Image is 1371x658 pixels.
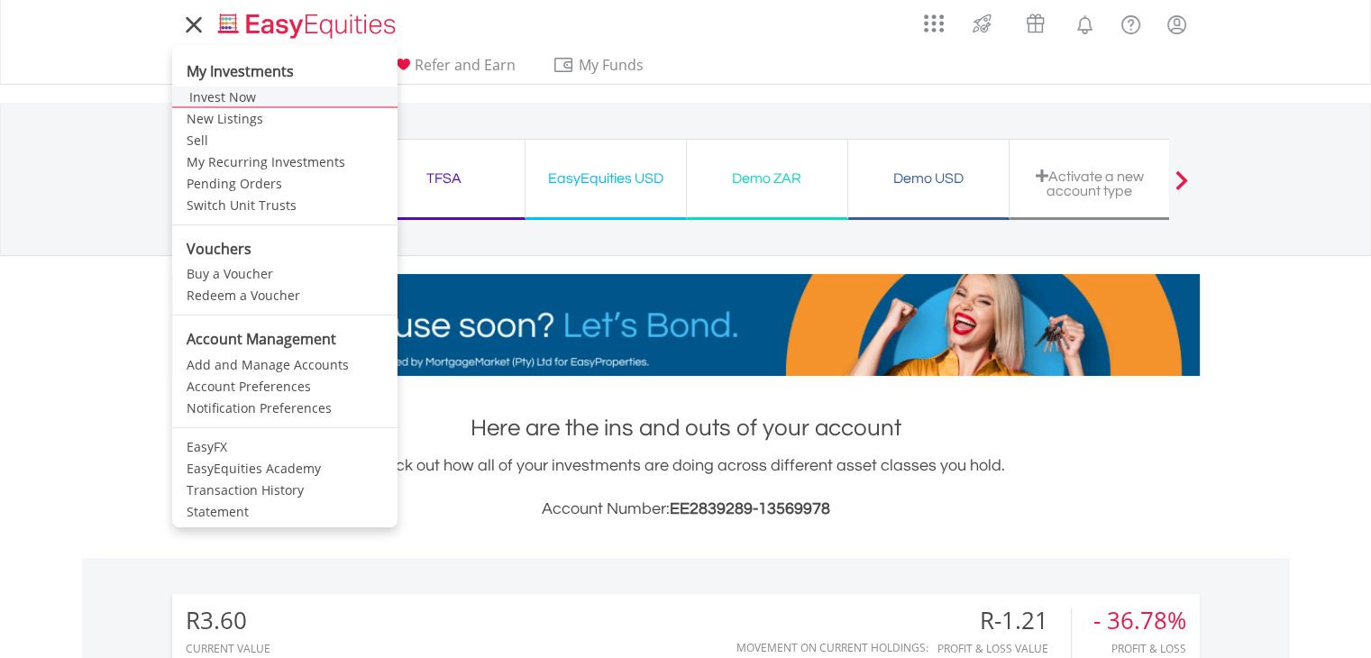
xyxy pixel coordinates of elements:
[172,376,398,398] a: Account Preferences
[172,285,398,306] a: Redeem a Voucher
[186,608,270,634] div: R3.60
[670,500,830,517] span: EE2839289-13569978
[912,5,955,33] a: AppsGrid
[937,608,1071,634] div: R-1.21
[172,497,1200,522] h3: Account Number:
[1062,5,1108,41] a: Notifications
[1020,9,1050,38] img: vouchers-v2.svg
[536,166,675,191] div: EasyEquities USD
[172,151,398,173] a: My Recurring Investments
[415,55,516,75] span: Refer and Earn
[1154,5,1200,44] a: My Profile
[172,453,1200,522] div: Check out how all of your investments are doing across different asset classes you hold.
[1093,643,1186,654] div: Profit & Loss
[859,166,998,191] div: Demo USD
[172,480,398,501] a: Transaction History
[172,398,398,419] a: Notification Preferences
[172,87,398,108] a: Invest Now
[967,9,997,38] img: thrive-v2.svg
[172,108,398,130] a: New Listings
[172,458,398,480] a: EasyEquities Academy
[1108,5,1154,41] a: FAQ's and Support
[553,53,671,77] span: My Funds
[1020,169,1159,198] div: Activate a new account type
[186,643,270,654] div: CURRENT VALUE
[698,166,836,191] div: Demo ZAR
[172,233,398,264] li: Vouchers
[172,501,398,523] a: Statement
[1093,608,1186,634] div: - 36.78%
[1009,5,1062,38] a: Vouchers
[172,130,398,151] a: Sell
[172,195,398,216] a: Switch Unit Trusts
[375,166,514,191] div: TFSA
[172,324,398,354] li: Account Management
[172,50,398,87] li: My Investments
[736,642,928,653] div: Movement on Current Holdings:
[924,14,944,33] img: grid-menu-icon.svg
[211,5,403,41] a: Home page
[172,436,398,458] a: EasyFX
[172,173,398,195] a: Pending Orders
[172,263,398,285] a: Buy a Voucher
[172,274,1200,376] img: EasyMortage Promotion Banner
[385,56,523,84] a: Refer and Earn
[172,354,398,376] a: Add and Manage Accounts
[937,643,1071,654] div: Profit & Loss Value
[172,412,1200,444] h1: Here are the ins and outs of your account
[215,11,403,41] img: EasyEquities_Logo.png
